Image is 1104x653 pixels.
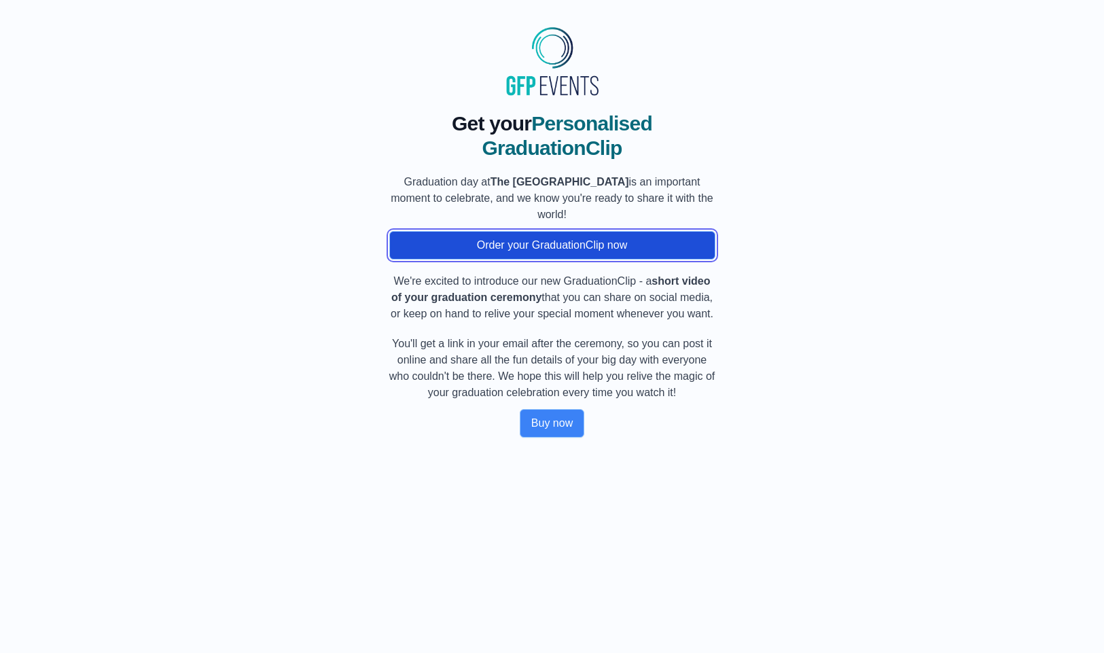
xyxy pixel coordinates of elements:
button: Buy now [520,409,584,438]
img: MyGraduationClip [501,22,603,101]
b: short video of your graduation ceremony [391,275,711,303]
span: Get your [452,112,531,135]
span: Personalised GraduationClip [482,112,652,159]
p: We're excited to introduce our new GraduationClip - a that you can share on social media, or keep... [389,273,715,322]
p: You'll get a link in your email after the ceremony, so you can post it online and share all the f... [389,336,715,401]
button: Order your GraduationClip now [389,231,715,260]
b: The [GEOGRAPHIC_DATA] [491,176,629,188]
p: Graduation day at is an important moment to celebrate, and we know you're ready to share it with ... [389,174,715,223]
